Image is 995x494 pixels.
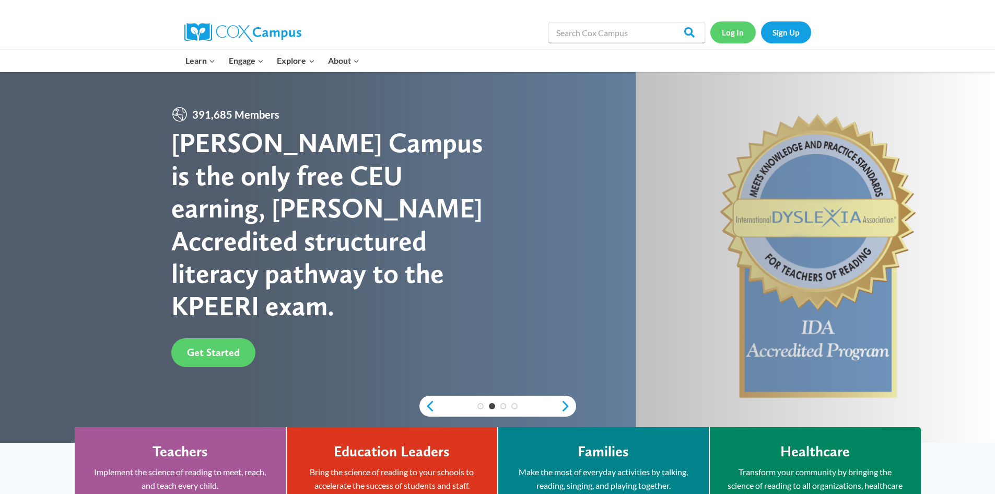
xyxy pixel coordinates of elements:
p: Implement the science of reading to meet, reach, and teach every child. [90,465,270,492]
nav: Primary Navigation [179,50,366,72]
a: Sign Up [761,21,811,43]
p: Make the most of everyday activities by talking, reading, singing, and playing together. [514,465,693,492]
img: Cox Campus [184,23,301,42]
div: [PERSON_NAME] Campus is the only free CEU earning, [PERSON_NAME] Accredited structured literacy p... [171,127,498,322]
button: Child menu of Explore [271,50,322,72]
h4: Healthcare [780,443,850,461]
a: Get Started [171,338,255,367]
span: Get Started [187,346,240,359]
span: 391,685 Members [188,106,284,123]
a: 3 [500,403,507,409]
a: 1 [477,403,484,409]
button: Child menu of Learn [179,50,223,72]
a: 4 [511,403,518,409]
a: previous [419,400,435,412]
button: Child menu of Engage [222,50,271,72]
div: content slider buttons [419,396,576,417]
button: Child menu of About [321,50,366,72]
h4: Education Leaders [334,443,450,461]
a: next [560,400,576,412]
h4: Families [578,443,629,461]
nav: Secondary Navigation [710,21,811,43]
p: Bring the science of reading to your schools to accelerate the success of students and staff. [302,465,482,492]
input: Search Cox Campus [548,22,705,43]
a: Log In [710,21,756,43]
h4: Teachers [153,443,208,461]
a: 2 [489,403,495,409]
